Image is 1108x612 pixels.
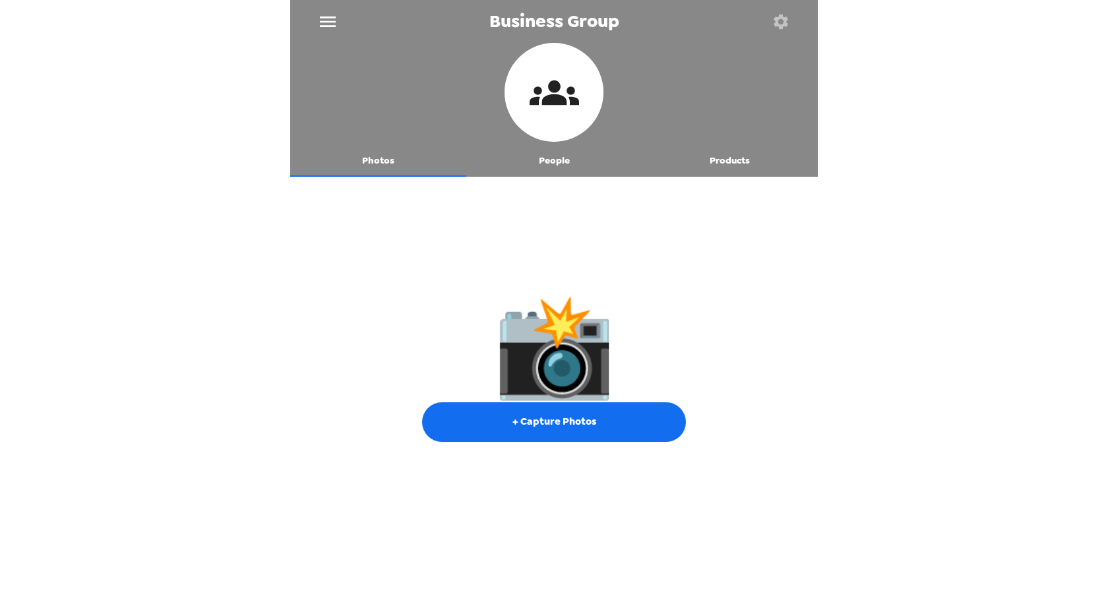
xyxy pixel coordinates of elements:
button: + Capture Photos [422,402,686,442]
span: cameraIcon [493,297,616,396]
span: Business Group [489,13,619,30]
button: People [466,145,642,177]
button: Products [642,145,818,177]
button: Photos [290,145,466,177]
